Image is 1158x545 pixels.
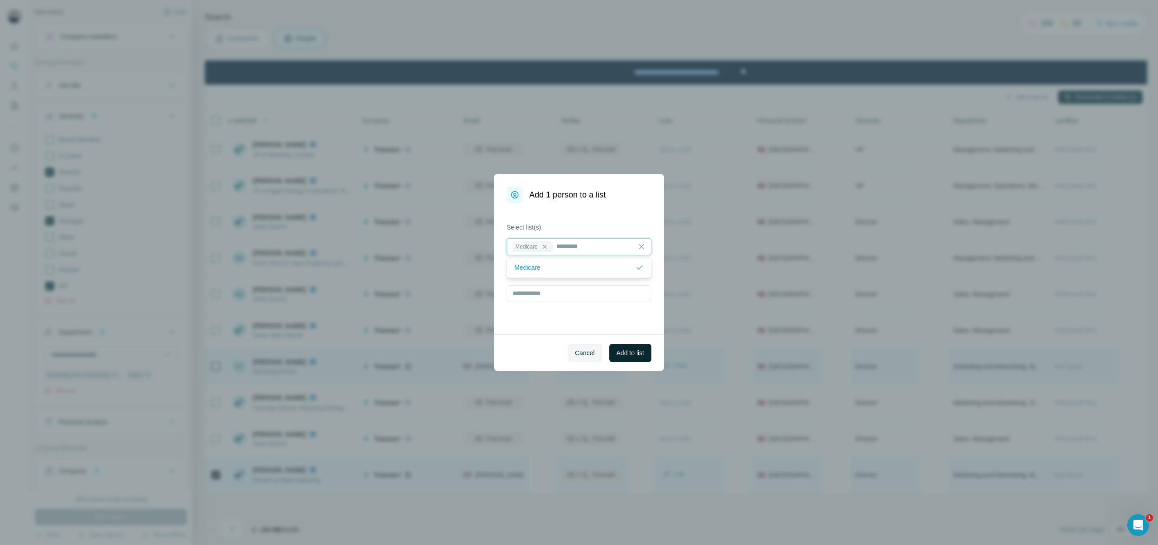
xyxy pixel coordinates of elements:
button: Cancel [568,344,602,362]
h1: Add 1 person to a list [529,188,606,201]
div: Upgrade plan for full access to Surfe [408,2,535,22]
p: Medicare [514,263,541,272]
span: 1 [1146,514,1153,522]
label: Select list(s) [507,223,651,232]
div: Medicare [513,241,553,252]
span: Cancel [575,348,595,357]
iframe: Intercom live chat [1127,514,1149,536]
button: Add to list [609,344,651,362]
span: Add to list [617,348,644,357]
